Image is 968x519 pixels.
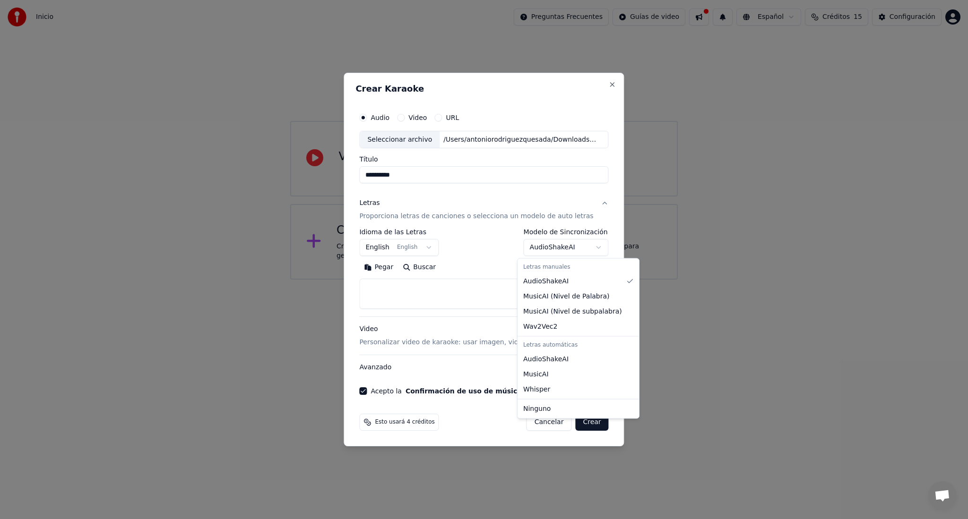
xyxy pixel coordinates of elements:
[523,369,549,379] span: MusicAI
[523,404,551,413] span: Ninguno
[519,338,637,351] div: Letras automáticas
[523,291,610,301] span: MusicAI ( Nivel de Palabra )
[519,261,637,274] div: Letras manuales
[523,322,557,331] span: Wav2Vec2
[523,384,550,394] span: Whisper
[523,306,622,316] span: MusicAI ( Nivel de subpalabra )
[523,354,569,364] span: AudioShakeAI
[523,276,569,286] span: AudioShakeAI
